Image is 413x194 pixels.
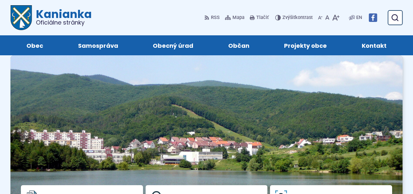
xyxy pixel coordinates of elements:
h1: Kanianka [32,9,92,26]
button: Zväčšiť veľkosť písma [331,11,341,25]
a: Občan [217,35,261,55]
span: EN [356,14,362,22]
button: Zvýšiťkontrast [275,11,314,25]
a: Samospráva [67,35,129,55]
a: Obec [16,35,54,55]
span: Projekty obce [284,35,327,55]
button: Tlačiť [248,11,270,25]
span: Tlačiť [256,15,269,21]
span: Obec [26,35,43,55]
a: Projekty obce [273,35,338,55]
span: Mapa [232,14,245,22]
span: Oficiálne stránky [36,20,92,26]
a: Logo Kanianka, prejsť na domovskú stránku. [10,5,92,30]
a: RSS [204,11,221,25]
img: Prejsť na Facebook stránku [369,13,377,22]
span: Kontakt [362,35,387,55]
span: kontrast [282,15,313,21]
button: Nastaviť pôvodnú veľkosť písma [324,11,331,25]
a: EN [355,14,363,22]
img: Prejsť na domovskú stránku [10,5,32,30]
span: Obecný úrad [153,35,193,55]
button: Zmenšiť veľkosť písma [317,11,324,25]
a: Mapa [224,11,246,25]
span: Samospráva [78,35,118,55]
span: RSS [211,14,220,22]
a: Kontakt [351,35,398,55]
a: Obecný úrad [142,35,204,55]
span: Občan [228,35,249,55]
span: Zvýšiť [282,15,295,20]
